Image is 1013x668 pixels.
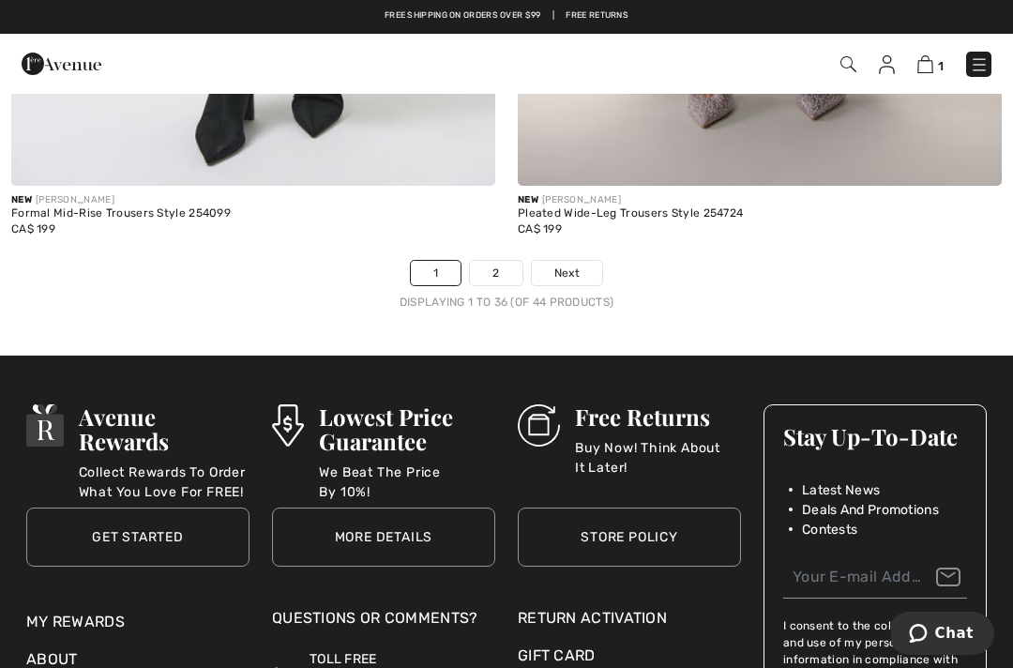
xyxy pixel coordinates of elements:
p: Collect Rewards To Order What You Love For FREE! [79,463,249,500]
p: We Beat The Price By 10%! [319,463,495,500]
a: Next [532,261,602,285]
span: Deals And Promotions [802,500,939,520]
a: 1ère Avenue [22,53,101,71]
span: New [11,194,32,205]
div: Pleated Wide-Leg Trousers Style 254724 [518,207,1002,220]
img: My Info [879,55,895,74]
div: [PERSON_NAME] [11,193,495,207]
a: Free shipping on orders over $99 [385,9,541,23]
span: Next [554,265,580,281]
a: Get Started [26,508,249,567]
div: [PERSON_NAME] [518,193,1002,207]
a: Gift Card [518,645,741,667]
a: 1 [917,53,944,75]
a: 2 [470,261,522,285]
a: My Rewards [26,613,125,630]
h3: Avenue Rewards [79,404,249,453]
span: Latest News [802,480,880,500]
img: Lowest Price Guarantee [272,404,304,447]
div: Formal Mid-Rise Trousers Style 254099 [11,207,495,220]
span: CA$ 199 [518,222,562,235]
span: New [518,194,538,205]
span: Contests [802,520,857,539]
div: Questions or Comments? [272,607,495,639]
img: Shopping Bag [917,55,933,73]
img: Menu [970,55,989,74]
a: Free Returns [566,9,628,23]
iframe: Opens a widget where you can chat to one of our agents [891,612,994,659]
input: Your E-mail Address [783,556,967,599]
span: 1 [938,59,944,73]
a: 1 [411,261,461,285]
img: Avenue Rewards [26,404,64,447]
img: Free Returns [518,404,560,447]
span: | [552,9,554,23]
p: Buy Now! Think About It Later! [575,438,741,476]
span: CA$ 199 [11,222,55,235]
img: Search [840,56,856,72]
img: 1ère Avenue [22,45,101,83]
h3: Stay Up-To-Date [783,424,967,448]
h3: Free Returns [575,404,741,429]
a: More Details [272,508,495,567]
a: Store Policy [518,508,741,567]
a: Return Activation [518,607,741,630]
h3: Lowest Price Guarantee [319,404,495,453]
